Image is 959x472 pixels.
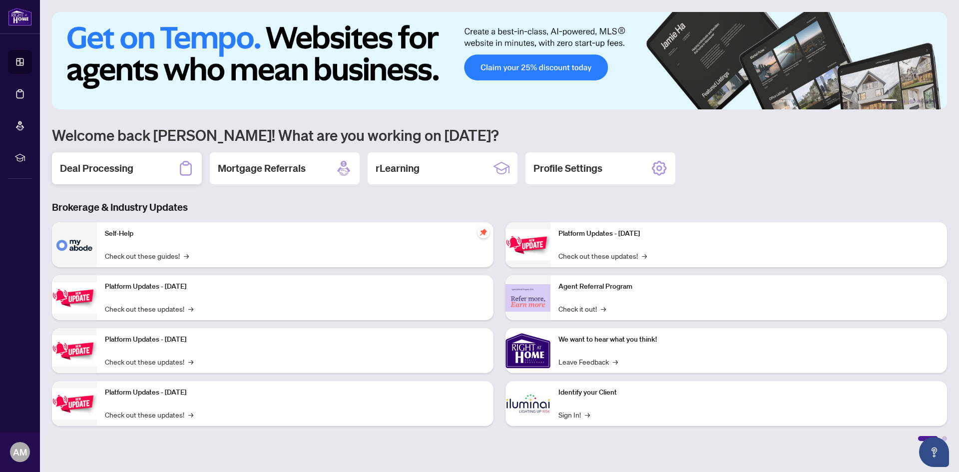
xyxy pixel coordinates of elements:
[105,387,485,398] p: Platform Updates - [DATE]
[376,161,420,175] h2: rLearning
[919,437,949,467] button: Open asap
[505,284,550,312] img: Agent Referral Program
[505,381,550,426] img: Identify your Client
[52,282,97,314] img: Platform Updates - September 16, 2025
[218,161,306,175] h2: Mortgage Referrals
[52,125,947,144] h1: Welcome back [PERSON_NAME]! What are you working on [DATE]?
[52,335,97,367] img: Platform Updates - July 21, 2025
[105,228,485,239] p: Self-Help
[909,99,913,103] button: 3
[13,445,27,459] span: AM
[505,328,550,373] img: We want to hear what you think!
[558,281,939,292] p: Agent Referral Program
[105,334,485,345] p: Platform Updates - [DATE]
[52,200,947,214] h3: Brokerage & Industry Updates
[105,250,189,261] a: Check out these guides!→
[917,99,921,103] button: 4
[558,334,939,345] p: We want to hear what you think!
[558,356,618,367] a: Leave Feedback→
[558,228,939,239] p: Platform Updates - [DATE]
[881,99,897,103] button: 1
[184,250,189,261] span: →
[52,388,97,420] img: Platform Updates - July 8, 2025
[188,409,193,420] span: →
[188,303,193,314] span: →
[558,303,606,314] a: Check it out!→
[601,303,606,314] span: →
[105,409,193,420] a: Check out these updates!→
[505,229,550,261] img: Platform Updates - June 23, 2025
[105,356,193,367] a: Check out these updates!→
[105,281,485,292] p: Platform Updates - [DATE]
[105,303,193,314] a: Check out these updates!→
[585,409,590,420] span: →
[925,99,929,103] button: 5
[533,161,602,175] h2: Profile Settings
[558,250,647,261] a: Check out these updates!→
[642,250,647,261] span: →
[901,99,905,103] button: 2
[52,222,97,267] img: Self-Help
[478,226,489,238] span: pushpin
[52,12,947,109] img: Slide 0
[933,99,937,103] button: 6
[558,409,590,420] a: Sign In!→
[613,356,618,367] span: →
[188,356,193,367] span: →
[8,7,32,26] img: logo
[60,161,133,175] h2: Deal Processing
[558,387,939,398] p: Identify your Client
